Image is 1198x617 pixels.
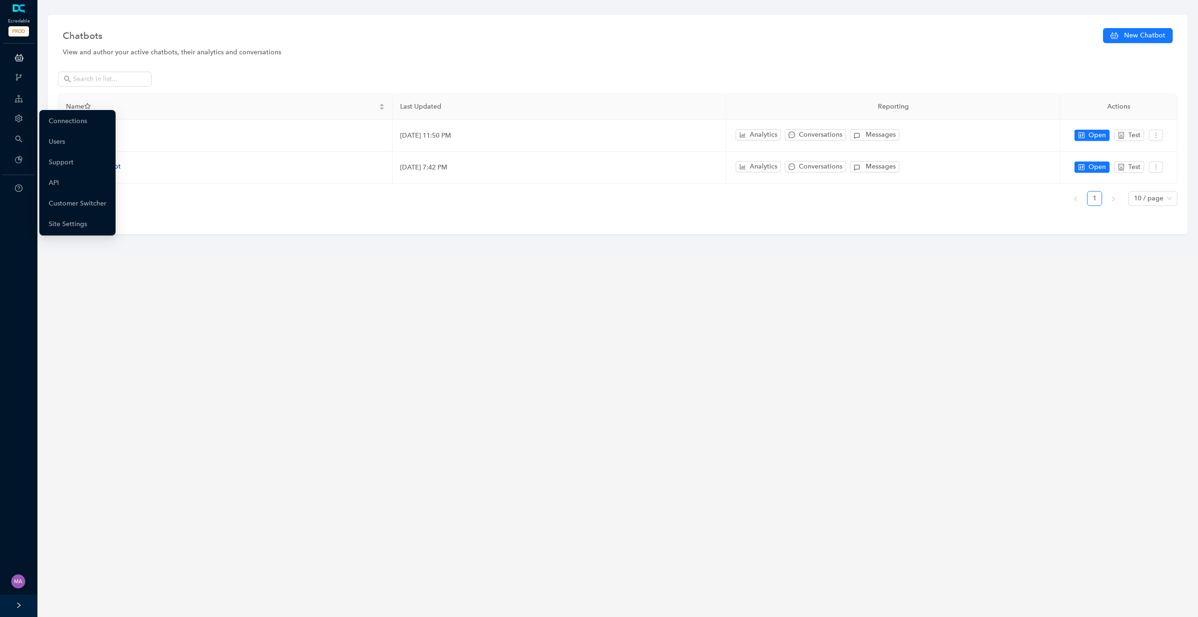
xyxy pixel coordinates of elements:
[15,156,22,163] span: pie-chart
[73,74,139,84] input: Search in list...
[1074,162,1110,173] button: controlOpen
[1149,130,1163,141] button: more
[1153,132,1159,139] span: more
[750,130,777,140] span: Analytics
[15,184,22,192] span: question-circle
[1124,30,1165,41] span: New Chatbot
[1153,164,1159,170] span: more
[66,102,377,112] span: Name
[739,163,746,170] span: bar-chart
[1074,130,1110,141] button: controlOpen
[15,115,22,122] span: setting
[739,132,746,138] span: bar-chart
[1110,196,1116,202] span: right
[8,26,29,37] span: PROD
[1073,196,1079,202] span: left
[850,161,899,172] button: Messages
[1103,28,1173,43] button: New Chatbot
[789,163,795,170] span: message
[866,162,896,172] span: Messages
[1114,162,1144,173] button: robotTest
[1088,130,1106,140] span: Open
[1068,191,1083,206] li: Previous Page
[393,152,727,184] td: [DATE] 7:42 PM
[1149,162,1163,173] button: more
[785,161,846,172] button: messageConversations
[1060,94,1177,120] th: Actions
[15,73,22,81] span: branches
[850,129,899,140] button: Messages
[1134,191,1172,206] span: 10 / page
[750,162,777,172] span: Analytics
[736,161,781,172] button: bar-chartAnalytics
[736,129,781,140] button: bar-chartAnalytics
[1087,191,1102,206] li: 1
[64,75,71,83] span: search
[799,130,842,140] span: Conversations
[1078,132,1085,139] span: control
[49,174,59,192] a: API
[789,132,795,138] span: message
[1128,191,1177,206] div: Page Size
[866,130,896,140] span: Messages
[49,112,87,131] a: Connections
[1106,191,1121,206] button: right
[1128,130,1140,140] span: Test
[1088,191,1102,206] a: 1
[49,215,87,234] a: Site Settings
[785,129,846,140] button: messageConversations
[49,132,65,151] a: Users
[49,153,73,172] a: Support
[1068,191,1083,206] button: left
[1088,162,1106,172] span: Open
[1118,164,1125,170] span: robot
[726,94,1060,120] th: Reporting
[393,94,727,120] th: Last Updated
[1078,164,1085,170] span: control
[63,28,102,43] span: Chatbots
[1118,132,1125,139] span: robot
[84,103,91,110] span: star
[1114,130,1144,141] button: robotTest
[799,162,842,172] span: Conversations
[393,120,727,152] td: [DATE] 11:50 PM
[1106,191,1121,206] li: Next Page
[11,574,25,588] img: 261dd2395eed1481b052019273ba48bf
[15,135,22,143] span: search
[49,194,106,213] a: Customer Switcher
[1128,162,1140,172] span: Test
[63,47,1173,58] div: View and author your active chatbots, their analytics and conversations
